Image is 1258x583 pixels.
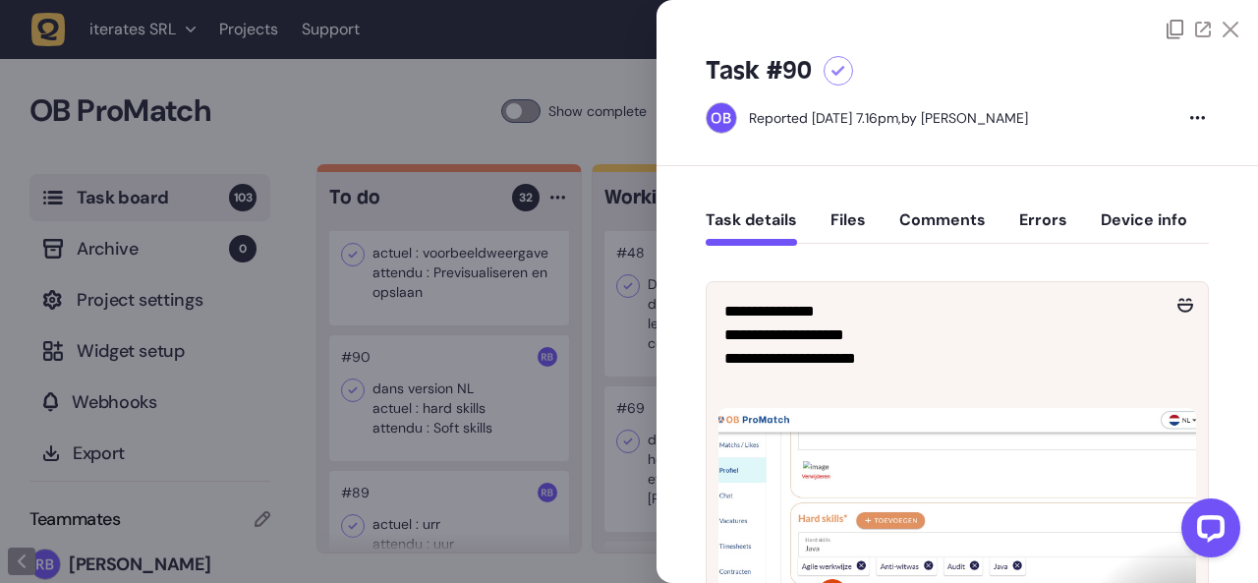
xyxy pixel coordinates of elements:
button: Errors [1019,210,1067,246]
button: Device info [1101,210,1187,246]
div: by [PERSON_NAME] [749,108,1028,128]
img: Oussama Bahassou [707,103,736,133]
h5: Task #90 [706,55,812,87]
button: Files [830,210,866,246]
div: Reported [DATE] 7.16pm, [749,109,901,127]
button: Task details [706,210,797,246]
iframe: LiveChat chat widget [1166,491,1248,573]
button: Comments [899,210,986,246]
